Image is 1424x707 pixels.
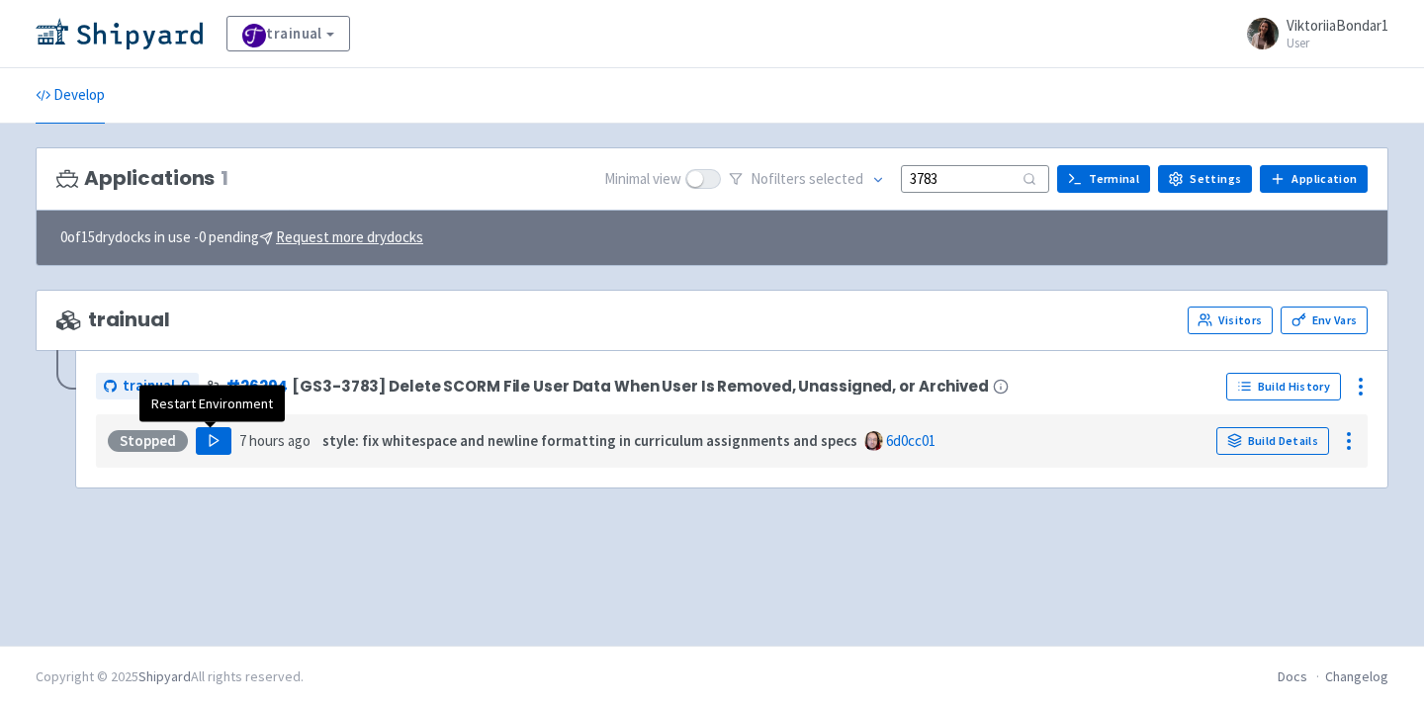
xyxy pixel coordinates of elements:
small: User [1287,37,1388,49]
u: Request more drydocks [276,227,423,246]
a: Settings [1158,165,1252,193]
span: No filter s [751,168,863,191]
span: 1 [221,167,228,190]
a: Build Details [1216,427,1329,455]
span: [GS3-3783] Delete SCORM File User Data When User Is Removed, Unassigned, or Archived [292,378,989,395]
a: Application [1260,165,1368,193]
input: Search... [901,165,1049,192]
a: Env Vars [1281,307,1368,334]
a: Terminal [1057,165,1150,193]
a: trainual [96,373,199,399]
strong: style: fix whitespace and newline formatting in curriculum assignments and specs [322,431,857,450]
h3: Applications [56,167,228,190]
a: Visitors [1188,307,1273,334]
div: Copyright © 2025 All rights reserved. [36,666,304,687]
time: 7 hours ago [239,431,311,450]
span: trainual [123,375,175,398]
a: #26294 [225,376,288,397]
span: 0 of 15 drydocks in use - 0 pending [60,226,423,249]
a: trainual [226,16,350,51]
button: Play [196,427,231,455]
a: Changelog [1325,667,1388,685]
a: Develop [36,68,105,124]
a: Build History [1226,373,1341,400]
span: ViktoriiaBondar1 [1287,16,1388,35]
div: Stopped [108,430,188,452]
a: Docs [1278,667,1307,685]
span: Minimal view [604,168,681,191]
a: Shipyard [138,667,191,685]
img: Shipyard logo [36,18,203,49]
a: ViktoriiaBondar1 User [1235,18,1388,49]
span: selected [809,169,863,188]
span: trainual [56,309,170,331]
a: 6d0cc01 [886,431,935,450]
